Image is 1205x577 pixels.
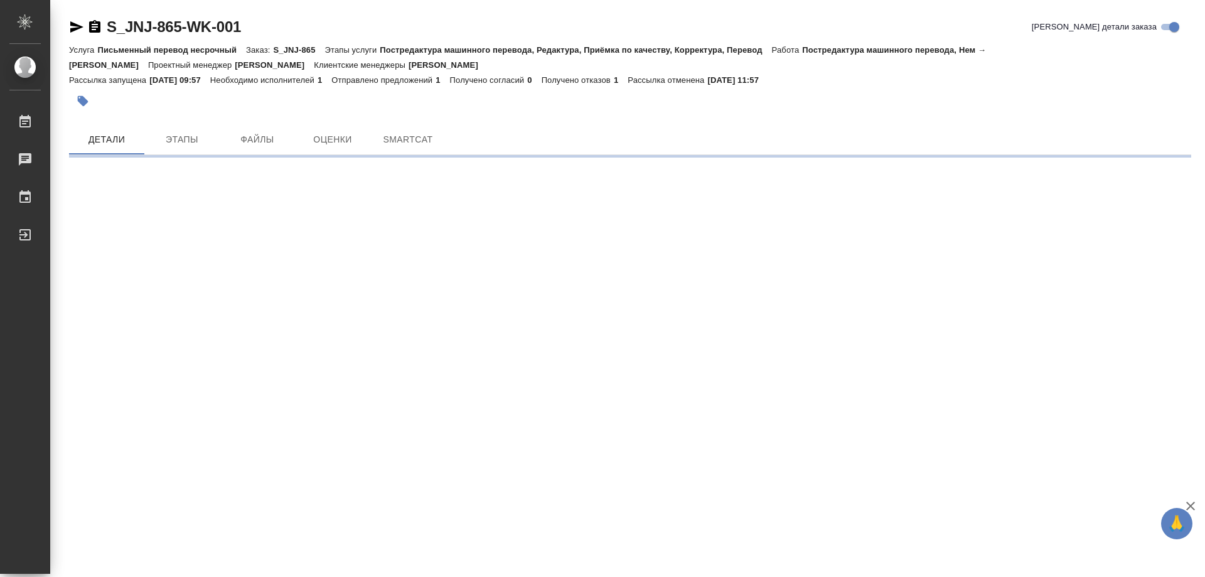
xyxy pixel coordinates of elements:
p: Письменный перевод несрочный [97,45,246,55]
p: 0 [527,75,541,85]
p: 1 [318,75,331,85]
p: [DATE] 11:57 [707,75,768,85]
p: Рассылка отменена [628,75,707,85]
span: Оценки [303,132,363,148]
p: [PERSON_NAME] [235,60,314,70]
p: Услуга [69,45,97,55]
p: S_JNJ-865 [273,45,324,55]
p: [DATE] 09:57 [149,75,210,85]
p: [PERSON_NAME] [409,60,488,70]
span: 🙏 [1166,510,1187,537]
p: Работа [772,45,803,55]
p: Получено отказов [542,75,614,85]
a: S_JNJ-865-WK-001 [107,18,241,35]
p: Проектный менеджер [148,60,235,70]
span: SmartCat [378,132,438,148]
p: Отправлено предложений [331,75,436,85]
span: [PERSON_NAME] детали заказа [1032,21,1157,33]
button: 🙏 [1161,508,1192,539]
button: Скопировать ссылку для ЯМессенджера [69,19,84,35]
span: Детали [77,132,137,148]
p: Этапы услуги [325,45,380,55]
p: Рассылка запущена [69,75,149,85]
p: Заказ: [246,45,273,55]
p: Необходимо исполнителей [210,75,318,85]
p: 1 [436,75,449,85]
span: Этапы [152,132,212,148]
p: Клиентские менеджеры [314,60,409,70]
span: Файлы [227,132,287,148]
p: 1 [614,75,628,85]
p: Получено согласий [450,75,528,85]
button: Скопировать ссылку [87,19,102,35]
p: Постредактура машинного перевода, Редактура, Приёмка по качеству, Корректура, Перевод [380,45,771,55]
button: Добавить тэг [69,87,97,115]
